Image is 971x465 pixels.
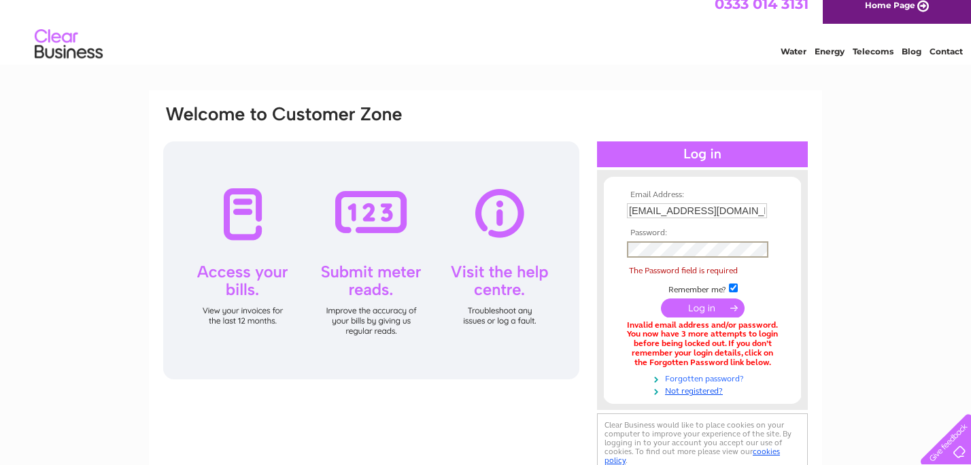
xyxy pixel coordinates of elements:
div: Invalid email address and/or password. You now have 3 more attempts to login before being locked ... [627,321,778,368]
a: Not registered? [627,383,781,396]
th: Email Address: [624,190,781,200]
a: Blog [902,58,921,68]
a: Telecoms [853,58,893,68]
a: Contact [930,58,963,68]
a: cookies policy [604,447,780,465]
a: Forgotten password? [627,371,781,384]
div: Clear Business is a trading name of Verastar Limited (registered in [GEOGRAPHIC_DATA] No. 3667643... [165,7,808,66]
input: Submit [661,298,745,317]
th: Password: [624,228,781,238]
span: The Password field is required [629,266,738,275]
a: 0333 014 3131 [715,7,808,24]
td: Remember me? [624,281,781,295]
img: logo.png [34,35,103,77]
a: Water [781,58,806,68]
a: Energy [815,58,845,68]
